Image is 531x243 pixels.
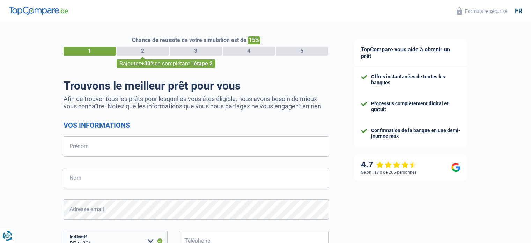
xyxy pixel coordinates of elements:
[354,39,467,67] div: TopCompare vous aide à obtenir un prêt
[248,36,260,44] span: 15%
[361,160,417,170] div: 4.7
[64,121,329,129] h2: Vos informations
[276,47,328,56] div: 5
[371,128,460,140] div: Confirmation de la banque en une demi-journée max
[452,5,511,17] button: Formulaire sécurisé
[64,95,329,110] p: Afin de trouver tous les prêts pour lesquelles vous êtes éligible, nous avons besoin de mieux vou...
[132,37,246,43] span: Chance de réussite de votre simulation est de
[117,47,169,56] div: 2
[194,60,213,67] span: étape 2
[64,47,116,56] div: 1
[141,60,155,67] span: +30%
[361,170,416,175] div: Selon l’avis de 266 personnes
[223,47,275,56] div: 4
[64,79,329,92] h1: Trouvons le meilleur prêt pour vous
[170,47,222,56] div: 3
[117,59,215,68] div: Rajoutez en complétant l'
[515,7,522,15] div: fr
[371,101,460,113] div: Processus complètement digital et gratuit
[371,74,460,86] div: Offres instantanées de toutes les banques
[9,7,68,15] img: TopCompare Logo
